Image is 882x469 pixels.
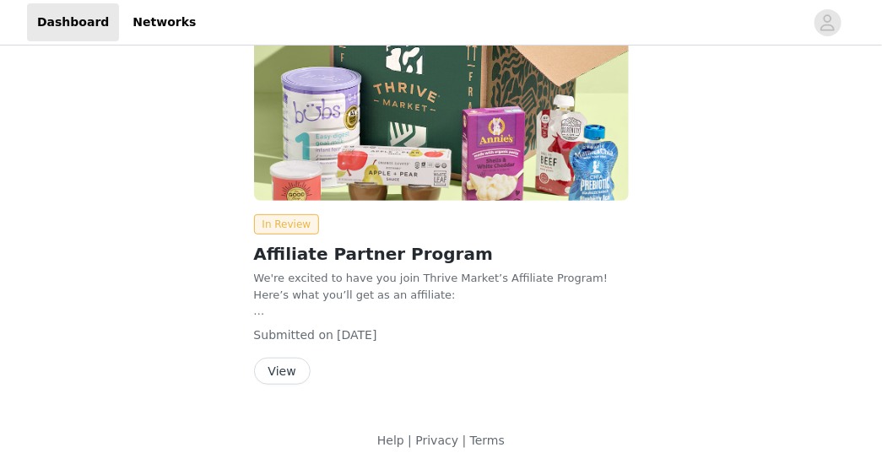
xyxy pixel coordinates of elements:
[254,358,311,385] button: View
[470,434,505,447] a: Terms
[463,434,467,447] span: |
[254,365,311,378] a: View
[337,328,376,342] span: [DATE]
[415,434,458,447] a: Privacy
[254,214,320,234] span: In Review
[820,9,836,36] div: avatar
[254,241,629,267] h2: Affiliate Partner Program
[408,434,412,447] span: |
[377,434,404,447] a: Help
[27,3,119,41] a: Dashboard
[122,3,206,41] a: Networks
[254,270,629,303] p: We're excited to have you join Thrive Market’s Affiliate Program! Here’s what you’ll get as an af...
[254,328,334,342] span: Submitted on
